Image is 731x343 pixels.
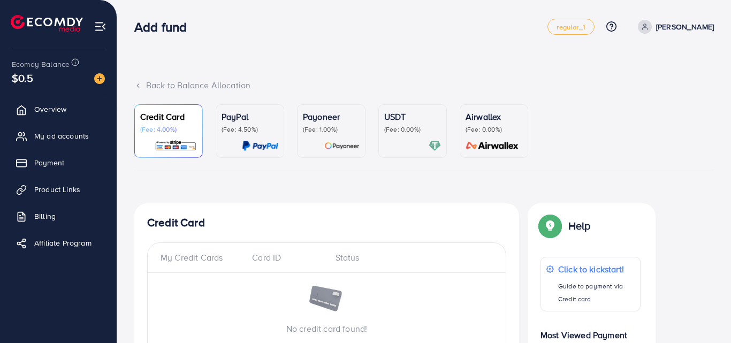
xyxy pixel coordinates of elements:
p: (Fee: 0.00%) [384,125,441,134]
p: Help [568,219,591,232]
p: (Fee: 0.00%) [466,125,522,134]
div: My Credit Cards [161,251,243,264]
span: $0.5 [12,70,34,86]
img: card [324,140,360,152]
h3: Add fund [134,19,195,35]
a: regular_1 [547,19,594,35]
div: Back to Balance Allocation [134,79,714,92]
a: My ad accounts [8,125,109,147]
p: Airwallex [466,110,522,123]
a: Payment [8,152,109,173]
span: Product Links [34,184,80,195]
img: logo [11,15,83,32]
img: card [155,140,197,152]
span: regular_1 [557,24,585,31]
a: Overview [8,98,109,120]
img: menu [94,20,106,33]
p: Credit Card [140,110,197,123]
p: (Fee: 4.00%) [140,125,197,134]
span: Overview [34,104,66,115]
p: [PERSON_NAME] [656,20,714,33]
a: Product Links [8,179,109,200]
p: USDT [384,110,441,123]
p: (Fee: 4.50%) [222,125,278,134]
div: Card ID [243,251,326,264]
span: Billing [34,211,56,222]
span: My ad accounts [34,131,89,141]
img: image [94,73,105,84]
img: card [242,140,278,152]
img: card [462,140,522,152]
span: Affiliate Program [34,238,92,248]
p: Guide to payment via Credit card [558,280,635,306]
img: card [429,140,441,152]
a: [PERSON_NAME] [634,20,714,34]
a: Billing [8,205,109,227]
span: Ecomdy Balance [12,59,70,70]
p: Payoneer [303,110,360,123]
h4: Credit Card [147,216,506,230]
div: Status [327,251,493,264]
img: Popup guide [540,216,560,235]
span: Payment [34,157,64,168]
a: Affiliate Program [8,232,109,254]
p: Click to kickstart! [558,263,635,276]
p: PayPal [222,110,278,123]
p: (Fee: 1.00%) [303,125,360,134]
